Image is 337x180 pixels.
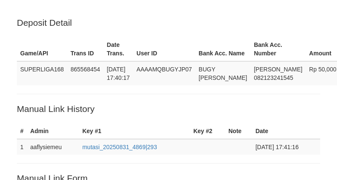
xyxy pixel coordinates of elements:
[17,61,67,85] td: SUPERLIGA168
[104,37,134,61] th: Date Trans.
[79,123,190,139] th: Key #1
[67,61,104,85] td: 865568454
[225,123,252,139] th: Note
[107,66,130,81] span: [DATE] 17:40:17
[17,139,27,155] td: 1
[254,74,293,81] span: Copy 082123241545 to clipboard
[133,37,195,61] th: User ID
[17,103,320,115] p: Manual Link History
[309,66,337,73] span: Rp 50,000
[27,139,79,155] td: aaflysiemeu
[254,66,302,73] span: [PERSON_NAME]
[67,37,104,61] th: Trans ID
[190,123,225,139] th: Key #2
[17,16,320,29] p: Deposit Detail
[82,144,157,150] a: mutasi_20250831_4869|293
[27,123,79,139] th: Admin
[17,123,27,139] th: #
[251,37,306,61] th: Bank Acc. Number
[17,37,67,61] th: Game/API
[195,37,251,61] th: Bank Acc. Name
[252,139,320,155] td: [DATE] 17:41:16
[252,123,320,139] th: Date
[136,66,192,73] span: AAAAMQBUGYJP07
[199,66,247,81] span: BUGY [PERSON_NAME]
